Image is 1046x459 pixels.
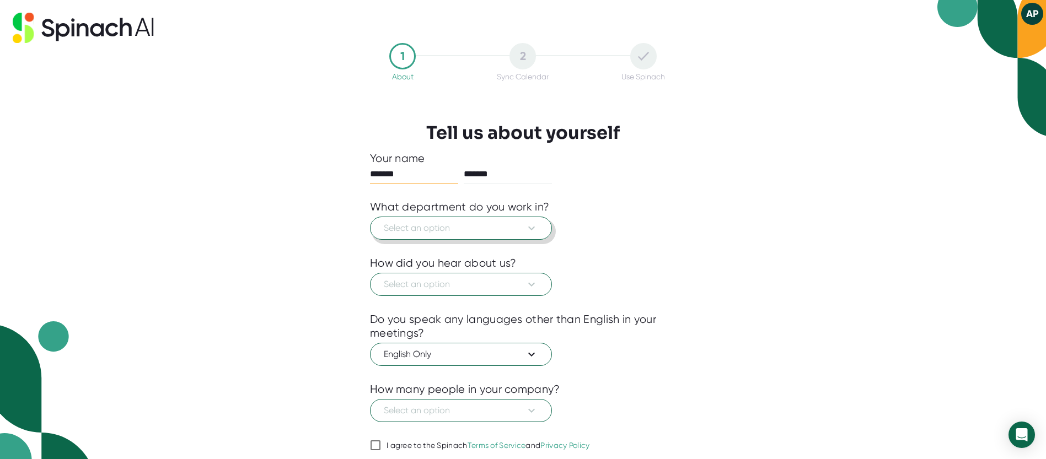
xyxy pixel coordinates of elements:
div: Use Spinach [621,72,665,81]
a: Terms of Service [468,441,526,450]
span: English Only [384,348,538,361]
button: English Only [370,343,552,366]
div: I agree to the Spinach and [387,441,590,451]
button: AP [1021,3,1043,25]
a: Privacy Policy [540,441,589,450]
div: How many people in your company? [370,382,560,396]
button: Select an option [370,273,552,296]
div: 1 [389,43,416,69]
div: 2 [509,43,536,69]
span: Select an option [384,404,538,417]
div: Your name [370,152,676,165]
div: How did you hear about us? [370,256,517,270]
div: Open Intercom Messenger [1009,422,1035,448]
h3: Tell us about yourself [426,122,620,143]
div: What department do you work in? [370,200,549,214]
div: Do you speak any languages other than English in your meetings? [370,312,676,340]
span: Select an option [384,278,538,291]
div: About [392,72,414,81]
div: Sync Calendar [497,72,549,81]
button: Select an option [370,217,552,240]
span: Select an option [384,222,538,235]
button: Select an option [370,399,552,422]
